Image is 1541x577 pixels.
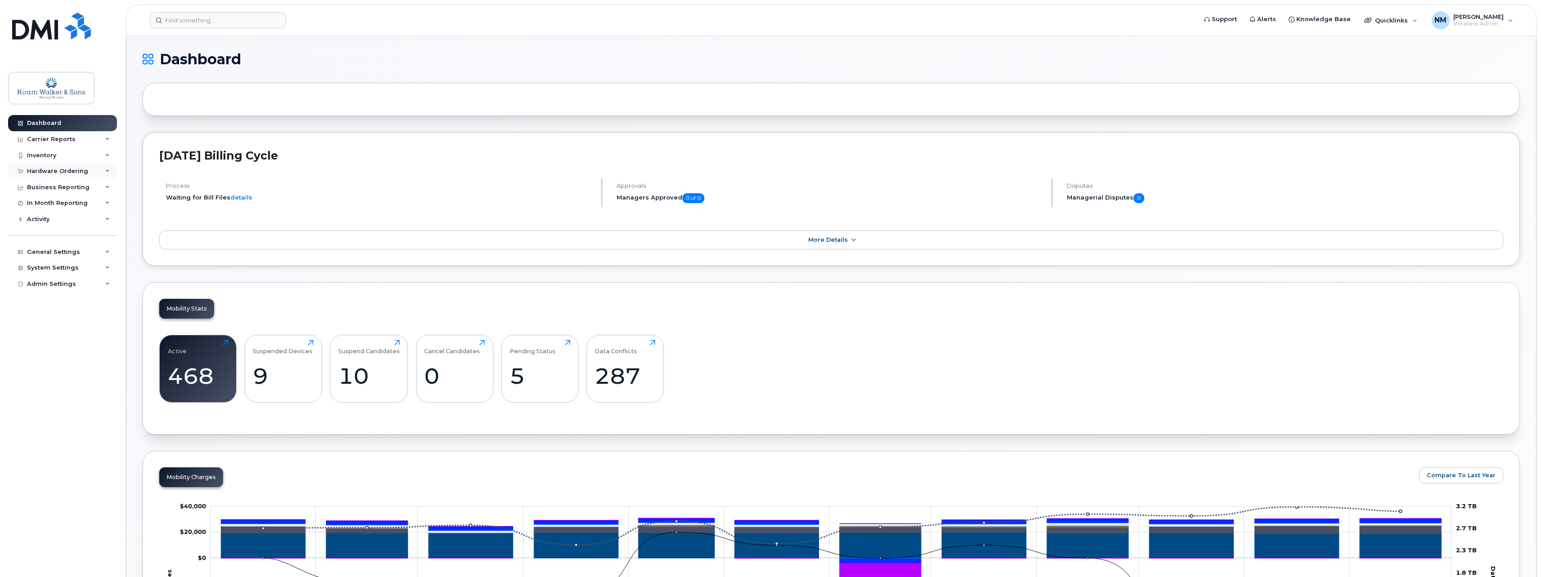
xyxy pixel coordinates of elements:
[180,528,206,535] g: $0
[1456,546,1477,554] tspan: 2.3 TB
[595,363,655,389] div: 287
[808,236,848,243] span: More Details
[160,53,241,66] span: Dashboard
[338,340,400,397] a: Suspend Candidates10
[168,340,228,397] a: Active468
[1456,524,1477,532] tspan: 2.7 TB
[180,502,206,510] g: $0
[168,363,228,389] div: 468
[198,554,206,561] tspan: $0
[424,340,485,397] a: Cancel Candidates0
[159,149,1503,162] h2: [DATE] Billing Cycle
[510,340,570,397] a: Pending Status5
[1419,467,1503,484] button: Compare To Last Year
[253,340,314,397] a: Suspended Devices9
[682,193,704,203] span: 0 of 0
[1456,569,1477,576] tspan: 1.8 TB
[338,363,400,389] div: 10
[221,526,1441,534] g: Roaming
[180,528,206,535] tspan: $20,000
[1067,193,1503,203] h5: Managerial Disputes
[168,340,187,355] div: Active
[338,340,400,355] div: Suspend Candidates
[510,340,555,355] div: Pending Status
[221,533,1441,558] g: Rate Plan
[230,194,252,201] a: details
[595,340,655,397] a: Data Conflicts287
[1427,471,1496,479] span: Compare To Last Year
[1456,502,1477,510] tspan: 3.2 TB
[166,193,594,202] li: Waiting for Bill Files
[253,340,313,355] div: Suspended Devices
[617,182,1044,189] h4: Approvals
[1133,193,1144,203] span: 0
[595,340,637,355] div: Data Conflicts
[253,363,314,389] div: 9
[510,363,570,389] div: 5
[424,340,480,355] div: Cancel Candidates
[617,193,1044,203] h5: Managers Approved
[1067,182,1503,189] h4: Disputes
[166,182,594,189] h4: Process
[424,363,485,389] div: 0
[180,502,206,510] tspan: $40,000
